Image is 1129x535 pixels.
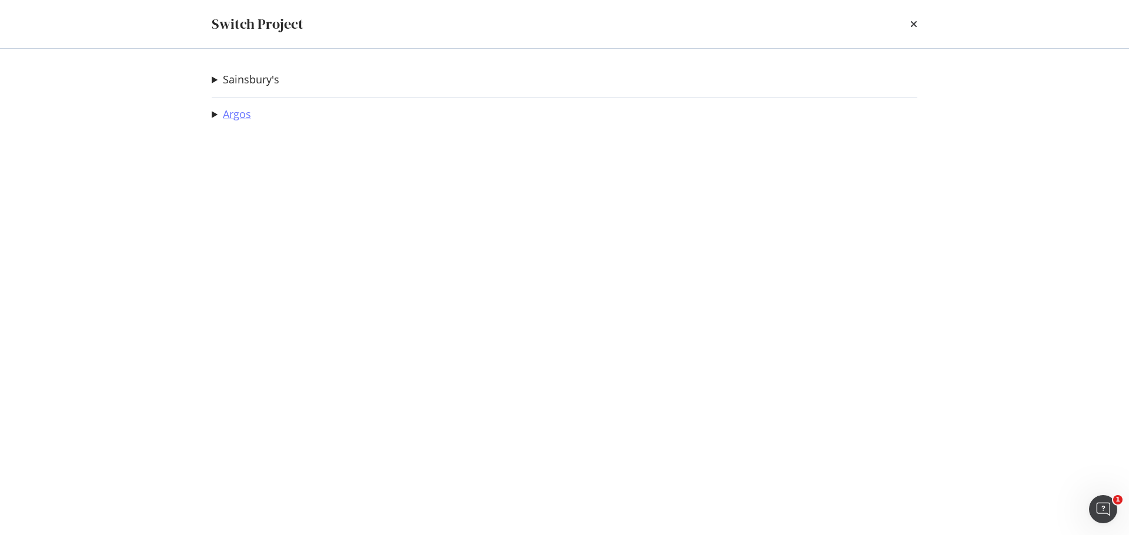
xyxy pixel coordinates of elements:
div: times [910,14,917,34]
a: Argos [223,108,251,120]
div: Switch Project [212,14,303,34]
summary: Argos [212,107,251,122]
a: Sainsbury's [223,73,279,86]
summary: Sainsbury's [212,72,279,88]
iframe: Intercom live chat [1089,495,1117,523]
span: 1 [1113,495,1123,504]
